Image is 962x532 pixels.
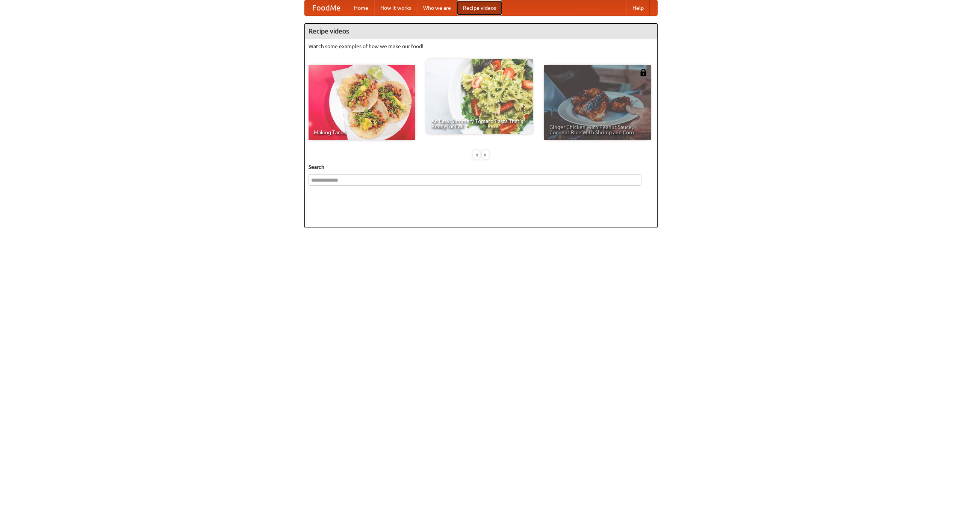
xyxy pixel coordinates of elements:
div: « [473,150,480,159]
h5: Search [309,163,653,171]
p: Watch some examples of how we make our food! [309,42,653,50]
a: FoodMe [305,0,348,15]
div: » [482,150,489,159]
a: Help [626,0,650,15]
a: Home [348,0,374,15]
a: Recipe videos [457,0,502,15]
span: An Easy, Summery Tomato Pasta That's Ready for Fall [431,118,528,129]
span: Making Tacos [314,130,410,135]
a: An Easy, Summery Tomato Pasta That's Ready for Fall [426,59,533,134]
a: How it works [374,0,417,15]
h4: Recipe videos [305,24,657,39]
a: Who we are [417,0,457,15]
img: 483408.png [640,69,647,76]
a: Making Tacos [309,65,415,140]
